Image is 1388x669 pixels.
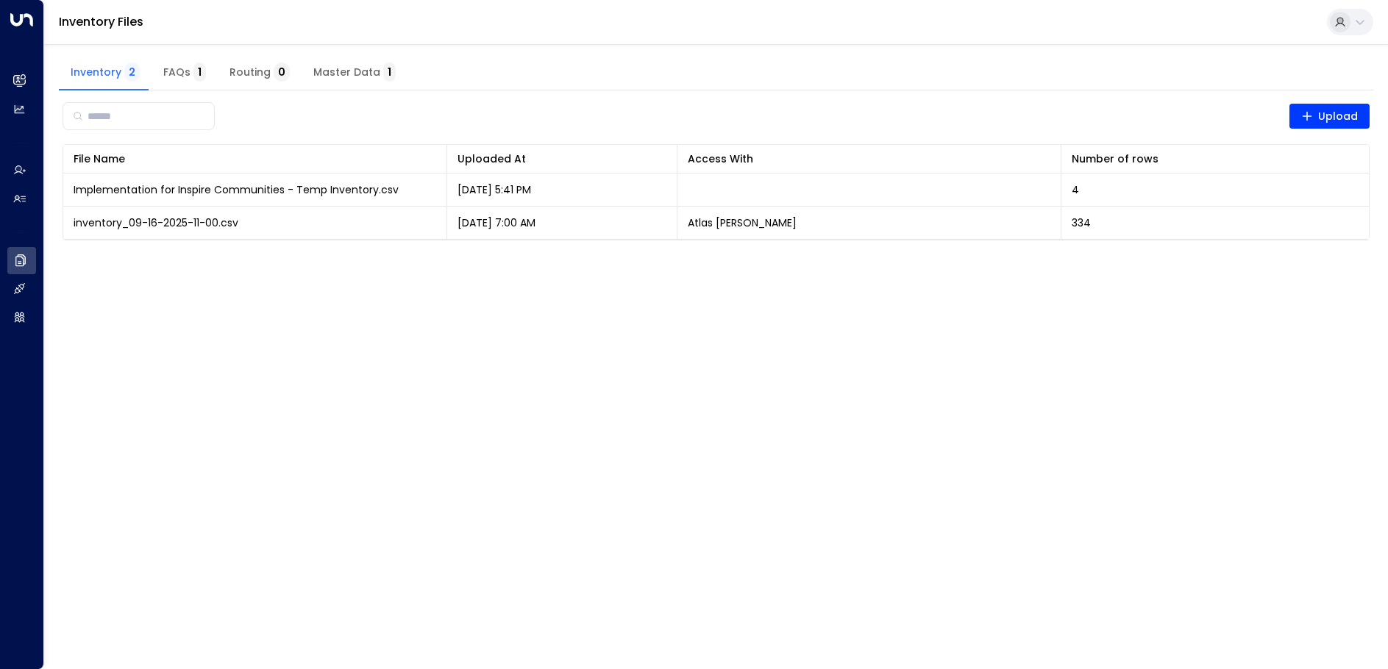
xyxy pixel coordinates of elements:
[124,62,140,82] span: 2
[74,182,399,197] span: Implementation for Inspire Communities - Temp Inventory.csv
[1289,104,1370,129] button: Upload
[313,66,396,79] span: Master Data
[71,66,140,79] span: Inventory
[74,150,436,168] div: File Name
[458,182,531,197] p: [DATE] 5:41 PM
[458,215,535,230] p: [DATE] 7:00 AM
[458,150,666,168] div: Uploaded At
[1301,107,1359,126] span: Upload
[1072,150,1359,168] div: Number of rows
[383,62,396,82] span: 1
[74,150,125,168] div: File Name
[1072,215,1091,230] span: 334
[163,66,206,79] span: FAQs
[458,150,526,168] div: Uploaded At
[1072,182,1079,197] span: 4
[229,66,290,79] span: Routing
[193,62,206,82] span: 1
[59,13,143,30] a: Inventory Files
[688,150,1050,168] div: Access With
[274,62,290,82] span: 0
[688,215,797,230] p: Atlas [PERSON_NAME]
[1072,150,1159,168] div: Number of rows
[74,215,238,230] span: inventory_09-16-2025-11-00.csv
